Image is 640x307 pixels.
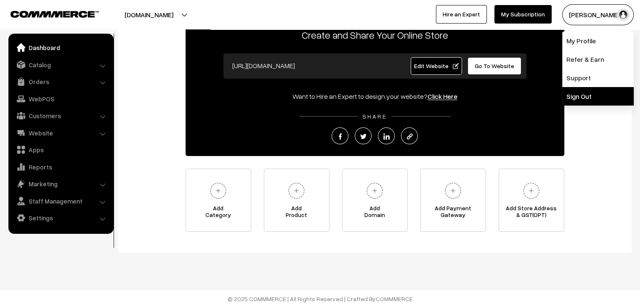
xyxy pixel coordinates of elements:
[11,74,111,89] a: Orders
[562,50,634,69] a: Refer & Earn
[11,210,111,225] a: Settings
[363,179,386,202] img: plus.svg
[11,8,84,19] a: COMMMERCE
[411,57,462,75] a: Edit Website
[414,62,459,69] span: Edit Website
[420,169,486,232] a: Add PaymentGateway
[467,57,522,75] a: Go To Website
[11,125,111,140] a: Website
[562,32,634,50] a: My Profile
[186,205,251,222] span: Add Category
[499,169,564,232] a: Add Store Address& GST(OPT)
[436,5,487,24] a: Hire an Expert
[285,179,308,202] img: plus.svg
[11,11,99,17] img: COMMMERCE
[475,62,514,69] span: Go To Website
[11,159,111,175] a: Reports
[562,87,634,106] a: Sign Out
[11,40,111,55] a: Dashboard
[441,179,465,202] img: plus.svg
[617,8,629,21] img: user
[11,108,111,123] a: Customers
[358,113,391,120] span: SHARE
[520,179,543,202] img: plus.svg
[562,4,634,25] button: [PERSON_NAME]
[186,91,564,101] div: Want to Hire an Expert to design your website?
[11,57,111,72] a: Catalog
[264,205,329,222] span: Add Product
[186,27,564,42] p: Create and Share Your Online Store
[207,179,230,202] img: plus.svg
[11,142,111,157] a: Apps
[376,295,413,302] a: COMMMERCE
[428,92,457,101] a: Click Here
[11,193,111,209] a: Staff Management
[494,5,552,24] a: My Subscription
[11,176,111,191] a: Marketing
[421,205,486,222] span: Add Payment Gateway
[562,69,634,87] a: Support
[186,169,251,232] a: AddCategory
[499,205,564,222] span: Add Store Address & GST(OPT)
[264,169,329,232] a: AddProduct
[342,169,408,232] a: AddDomain
[95,4,203,25] button: [DOMAIN_NAME]
[11,91,111,106] a: WebPOS
[343,205,407,222] span: Add Domain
